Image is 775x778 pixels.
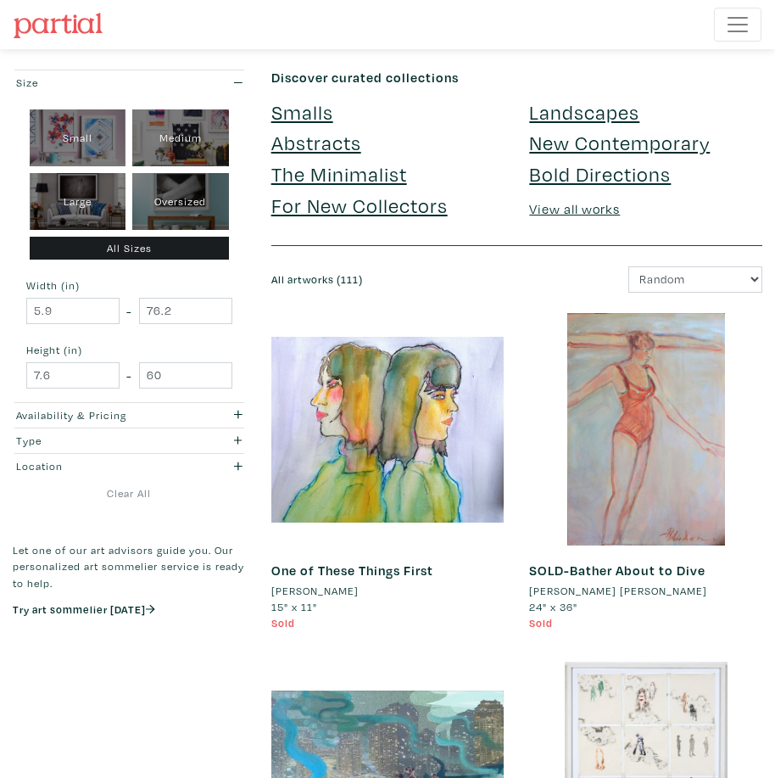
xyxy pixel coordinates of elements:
[26,280,232,291] small: Width (in)
[13,602,155,616] a: Try art sommelier [DATE]
[271,70,762,86] h6: Discover curated collections
[30,173,125,230] div: Large
[529,600,577,613] span: 24" x 36"
[529,200,620,217] a: View all works
[16,433,179,449] div: Type
[714,8,761,42] button: Toggle navigation
[126,365,132,385] span: -
[529,160,671,187] a: Bold Directions
[529,129,710,155] a: New Contemporary
[13,454,246,479] button: Location
[529,562,705,579] a: SOLD-Bather About to Dive
[271,616,295,630] span: Sold
[271,98,333,125] a: Smalls
[30,237,229,260] div: All Sizes
[30,109,125,166] div: Small
[529,583,762,599] a: [PERSON_NAME] [PERSON_NAME]
[132,109,228,166] div: Medium
[529,583,707,599] li: [PERSON_NAME] [PERSON_NAME]
[13,485,246,501] a: Clear All
[13,70,246,95] button: Size
[271,273,505,286] h6: All artworks (111)
[271,129,361,155] a: Abstracts
[271,562,433,579] a: One of These Things First
[13,403,246,428] button: Availability & Pricing
[529,98,639,125] a: Landscapes
[13,632,246,668] iframe: Customer reviews powered by Trustpilot
[132,173,228,230] div: Oversized
[13,542,246,591] p: Let one of our art advisors guide you. Our personalized art sommelier service is ready to help.
[16,458,179,474] div: Location
[271,160,407,187] a: The Minimalist
[271,583,505,599] a: [PERSON_NAME]
[529,616,553,630] span: Sold
[126,300,132,321] span: -
[26,344,232,355] small: Height (in)
[13,428,246,453] button: Type
[271,600,317,613] span: 15" x 11"
[16,407,179,423] div: Availability & Pricing
[271,583,359,599] li: [PERSON_NAME]
[271,192,448,218] a: For New Collectors
[16,75,179,91] div: Size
